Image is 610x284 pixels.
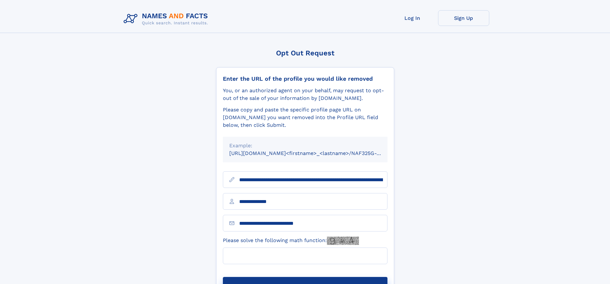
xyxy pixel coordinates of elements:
[229,150,400,156] small: [URL][DOMAIN_NAME]<firstname>_<lastname>/NAF325G-xxxxxxxx
[216,49,394,57] div: Opt Out Request
[229,142,381,150] div: Example:
[387,10,438,26] a: Log In
[223,237,359,245] label: Please solve the following math function:
[121,10,213,28] img: Logo Names and Facts
[223,106,387,129] div: Please copy and paste the specific profile page URL on [DOMAIN_NAME] you want removed into the Pr...
[438,10,489,26] a: Sign Up
[223,75,387,82] div: Enter the URL of the profile you would like removed
[223,87,387,102] div: You, or an authorized agent on your behalf, may request to opt-out of the sale of your informatio...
